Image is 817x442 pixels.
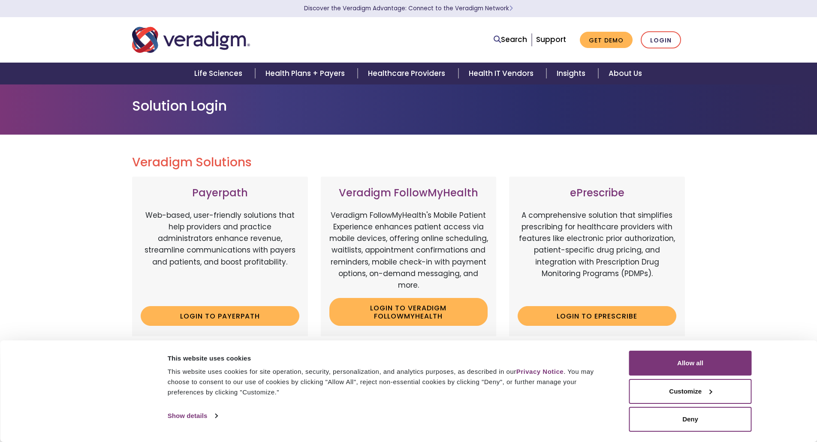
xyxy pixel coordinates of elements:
h3: Veradigm FollowMyHealth [329,187,488,199]
a: Show details [168,409,217,422]
div: This website uses cookies for site operation, security, personalization, and analytics purposes, ... [168,367,610,397]
img: Veradigm logo [132,26,250,54]
h3: ePrescribe [518,187,676,199]
a: Get Demo [580,32,633,48]
h2: Veradigm Solutions [132,155,685,170]
p: Veradigm FollowMyHealth's Mobile Patient Experience enhances patient access via mobile devices, o... [329,210,488,291]
a: Login to Payerpath [141,306,299,326]
a: Healthcare Providers [358,63,458,84]
div: This website uses cookies [168,353,610,364]
a: Support [536,34,566,45]
a: Login to Veradigm FollowMyHealth [329,298,488,326]
button: Customize [629,379,752,404]
h3: Payerpath [141,187,299,199]
a: Life Sciences [184,63,255,84]
button: Deny [629,407,752,432]
a: Login [641,31,681,49]
a: Login to ePrescribe [518,306,676,326]
a: Insights [546,63,598,84]
button: Allow all [629,351,752,376]
p: Web-based, user-friendly solutions that help providers and practice administrators enhance revenu... [141,210,299,300]
p: A comprehensive solution that simplifies prescribing for healthcare providers with features like ... [518,210,676,300]
a: Discover the Veradigm Advantage: Connect to the Veradigm NetworkLearn More [304,4,513,12]
h1: Solution Login [132,98,685,114]
a: Health IT Vendors [458,63,546,84]
a: Health Plans + Payers [255,63,358,84]
a: Privacy Notice [516,368,564,375]
span: Learn More [509,4,513,12]
a: Search [494,34,527,45]
a: About Us [598,63,652,84]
